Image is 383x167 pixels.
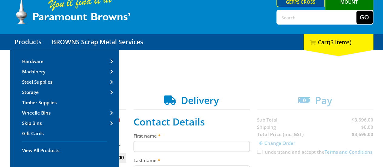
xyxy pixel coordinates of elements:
label: Last name [134,157,250,164]
span: Storage [22,89,39,95]
input: Please enter your first name. [134,141,250,152]
a: Go to the BROWNS Scrap Metal Services page [47,34,148,50]
span: Steel Supplies [22,79,52,85]
span: View All Products [22,147,59,153]
h2: Contact Details [134,116,250,128]
a: Go to the Machinery page [10,67,119,76]
a: Go to the Products page [10,34,46,50]
div: Cart [304,34,373,50]
span: Gift Cards [22,130,44,136]
input: Search [277,11,356,24]
span: (3 items) [329,38,352,46]
a: Go to the Skip Bins page [10,118,119,128]
a: Go to the Steel Supplies page [10,77,119,87]
span: Timber Supplies [22,99,57,105]
a: Go to the Timber Supplies page [10,98,119,107]
a: Go to the Storage page [10,87,119,97]
a: Go to the Hardware page [10,56,119,66]
label: First name [134,132,250,139]
a: Go to the Products page [10,145,119,155]
a: Go to the Wheelie Bins page [10,108,119,118]
a: Go to the Gift Cards page [10,129,119,138]
button: Go [356,11,373,24]
span: Machinery [22,68,45,75]
span: Delivery [181,94,219,107]
h1: Checkout [10,65,373,77]
a: Remove from cart [116,117,120,123]
span: Hardware [22,58,44,64]
span: Wheelie Bins [22,110,51,116]
span: Skip Bins [22,120,42,126]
